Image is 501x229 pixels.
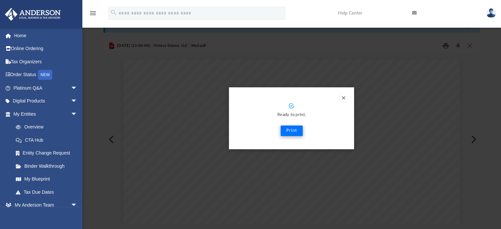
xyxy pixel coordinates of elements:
[5,95,87,108] a: Digital Productsarrow_drop_down
[71,199,84,212] span: arrow_drop_down
[103,37,480,225] div: Preview
[9,121,87,134] a: Overview
[9,133,87,147] a: CTA Hub
[5,199,84,212] a: My Anderson Teamarrow_drop_down
[236,111,348,119] p: Ready to print.
[486,8,496,18] img: User Pic
[5,68,87,82] a: Order StatusNEW
[71,81,84,95] span: arrow_drop_down
[110,9,117,16] i: search
[71,107,84,121] span: arrow_drop_down
[9,173,84,186] a: My Blueprint
[71,95,84,108] span: arrow_drop_down
[3,8,63,21] img: Anderson Advisors Platinum Portal
[5,29,87,42] a: Home
[89,13,97,17] a: menu
[89,9,97,17] i: menu
[38,70,52,80] div: NEW
[5,81,87,95] a: Platinum Q&Aarrow_drop_down
[5,42,87,55] a: Online Ordering
[9,186,87,199] a: Tax Due Dates
[5,107,87,121] a: My Entitiesarrow_drop_down
[5,55,87,68] a: Tax Organizers
[281,126,303,136] button: Print
[9,159,87,173] a: Binder Walkthrough
[9,147,87,160] a: Entity Change Request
